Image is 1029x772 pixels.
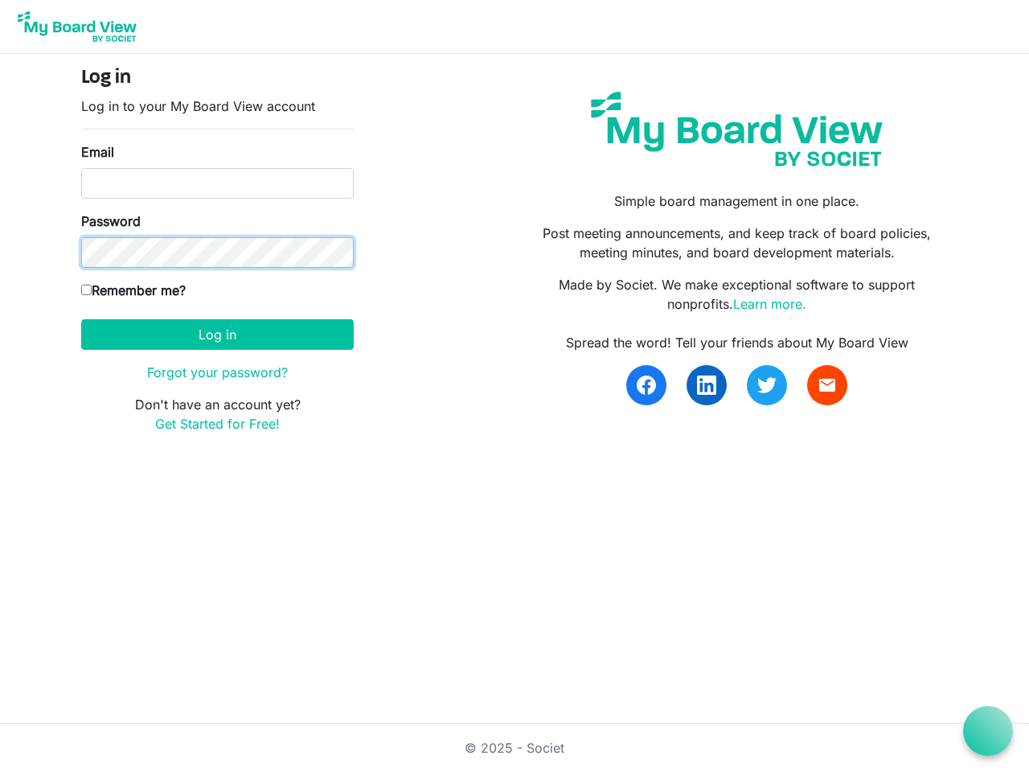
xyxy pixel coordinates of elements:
[527,275,948,314] p: Made by Societ. We make exceptional software to support nonprofits.
[527,224,948,262] p: Post meeting announcements, and keep track of board policies, meeting minutes, and board developm...
[147,364,288,380] a: Forgot your password?
[13,6,141,47] img: My Board View Logo
[155,416,280,432] a: Get Started for Free!
[81,211,141,231] label: Password
[81,285,92,295] input: Remember me?
[757,376,777,395] img: twitter.svg
[81,319,354,350] button: Log in
[818,376,837,395] span: email
[81,67,354,90] h4: Log in
[733,296,806,312] a: Learn more.
[81,96,354,116] p: Log in to your My Board View account
[807,365,847,405] a: email
[637,376,656,395] img: facebook.svg
[81,281,186,300] label: Remember me?
[527,333,948,352] div: Spread the word! Tell your friends about My Board View
[527,191,948,211] p: Simple board management in one place.
[579,80,895,179] img: my-board-view-societ.svg
[81,395,354,433] p: Don't have an account yet?
[697,376,716,395] img: linkedin.svg
[81,142,114,162] label: Email
[465,740,564,756] a: © 2025 - Societ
